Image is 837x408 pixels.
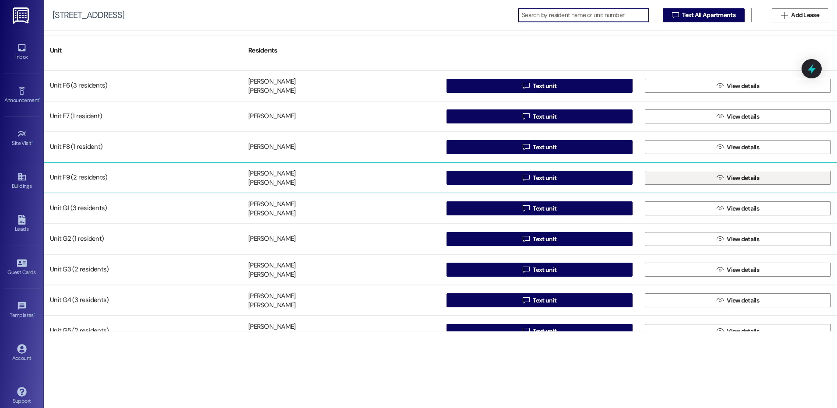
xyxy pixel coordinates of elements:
[4,127,39,150] a: Site Visit •
[533,235,556,244] span: Text unit
[727,265,759,274] span: View details
[44,261,242,278] div: Unit G3 (2 residents)
[44,108,242,125] div: Unit F7 (1 resident)
[533,143,556,152] span: Text unit
[44,200,242,217] div: Unit G1 (3 residents)
[248,322,295,331] div: [PERSON_NAME]
[645,232,831,246] button: View details
[248,143,295,152] div: [PERSON_NAME]
[717,266,723,273] i: 
[645,109,831,123] button: View details
[523,113,529,120] i: 
[772,8,828,22] button: Add Lease
[4,40,39,64] a: Inbox
[248,77,295,86] div: [PERSON_NAME]
[248,292,295,301] div: [PERSON_NAME]
[717,174,723,181] i: 
[447,263,633,277] button: Text unit
[533,81,556,91] span: Text unit
[727,81,759,91] span: View details
[645,201,831,215] button: View details
[242,40,440,61] div: Residents
[4,384,39,408] a: Support
[447,232,633,246] button: Text unit
[523,236,529,243] i: 
[533,112,556,121] span: Text unit
[4,212,39,236] a: Leads
[781,12,788,19] i: 
[39,96,40,102] span: •
[645,171,831,185] button: View details
[523,205,529,212] i: 
[447,201,633,215] button: Text unit
[4,256,39,279] a: Guest Cards
[717,327,723,334] i: 
[727,204,759,213] span: View details
[672,12,679,19] i: 
[447,140,633,154] button: Text unit
[248,271,295,280] div: [PERSON_NAME]
[44,169,242,186] div: Unit F9 (2 residents)
[727,143,759,152] span: View details
[44,40,242,61] div: Unit
[248,209,295,218] div: [PERSON_NAME]
[447,109,633,123] button: Text unit
[447,293,633,307] button: Text unit
[522,9,649,21] input: Search by resident name or unit number
[44,292,242,309] div: Unit G4 (3 residents)
[717,236,723,243] i: 
[248,200,295,209] div: [PERSON_NAME]
[663,8,745,22] button: Text All Apartments
[717,205,723,212] i: 
[248,235,295,244] div: [PERSON_NAME]
[533,204,556,213] span: Text unit
[727,173,759,183] span: View details
[44,230,242,248] div: Unit G2 (1 resident)
[717,297,723,304] i: 
[523,82,529,89] i: 
[44,77,242,95] div: Unit F6 (3 residents)
[717,144,723,151] i: 
[523,266,529,273] i: 
[682,11,735,20] span: Text All Apartments
[523,144,529,151] i: 
[447,171,633,185] button: Text unit
[4,299,39,322] a: Templates •
[4,169,39,193] a: Buildings
[727,112,759,121] span: View details
[645,293,831,307] button: View details
[32,139,33,145] span: •
[34,311,35,317] span: •
[447,79,633,93] button: Text unit
[447,324,633,338] button: Text unit
[717,113,723,120] i: 
[44,138,242,156] div: Unit F8 (1 resident)
[533,327,556,336] span: Text unit
[727,327,759,336] span: View details
[533,296,556,305] span: Text unit
[248,179,295,188] div: [PERSON_NAME]
[248,87,295,96] div: [PERSON_NAME]
[717,82,723,89] i: 
[13,7,31,24] img: ResiDesk Logo
[523,327,529,334] i: 
[4,341,39,365] a: Account
[645,324,831,338] button: View details
[533,173,556,183] span: Text unit
[645,79,831,93] button: View details
[248,112,295,121] div: [PERSON_NAME]
[645,263,831,277] button: View details
[248,261,295,270] div: [PERSON_NAME]
[533,265,556,274] span: Text unit
[53,11,124,20] div: [STREET_ADDRESS]
[727,235,759,244] span: View details
[727,296,759,305] span: View details
[248,301,295,310] div: [PERSON_NAME]
[44,322,242,340] div: Unit G5 (2 residents)
[645,140,831,154] button: View details
[248,169,295,178] div: [PERSON_NAME]
[523,297,529,304] i: 
[523,174,529,181] i: 
[791,11,819,20] span: Add Lease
